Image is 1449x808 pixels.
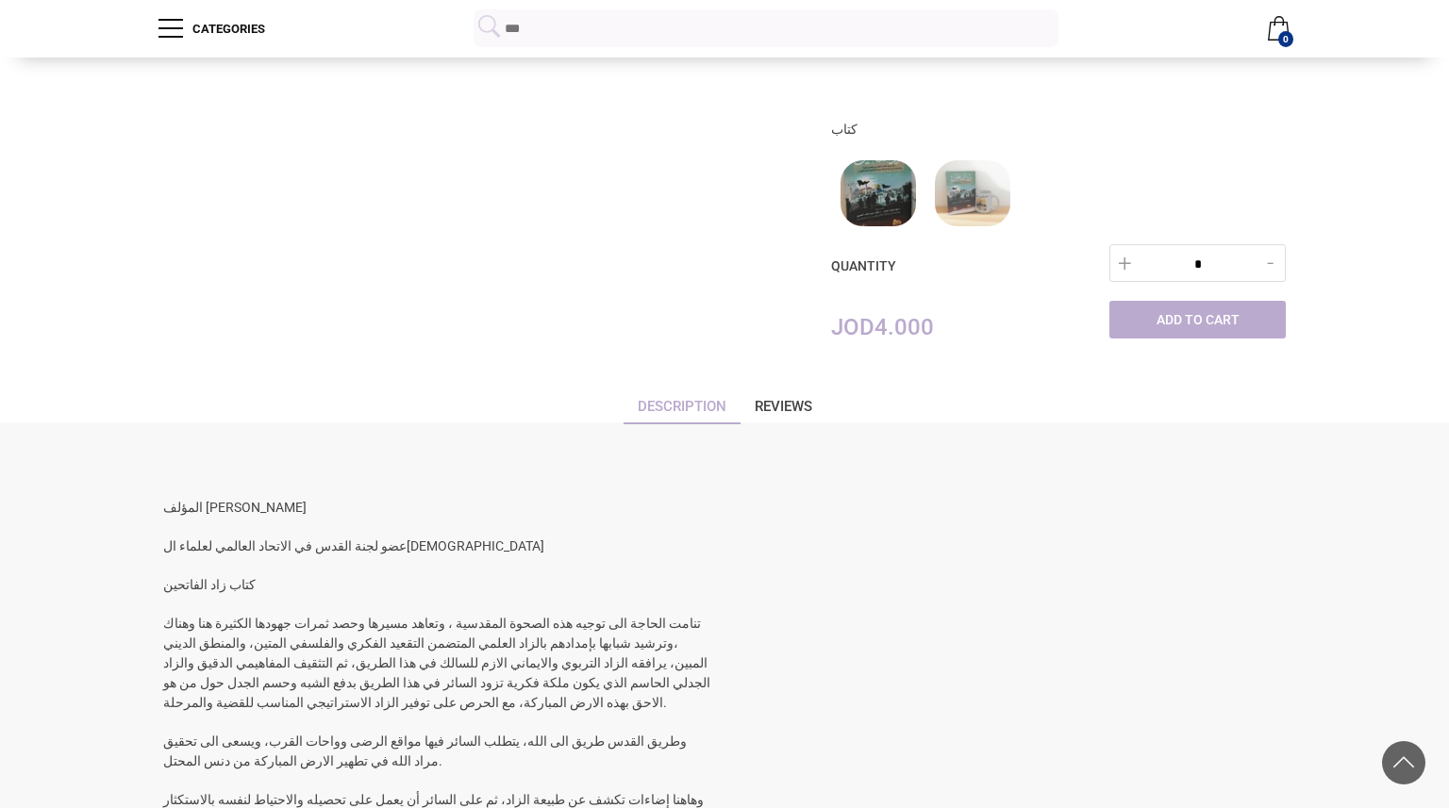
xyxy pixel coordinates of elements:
[624,396,741,424] a: Description
[163,536,713,556] p: عضو لجنة القدس في الاتحاد العالمي لعلماء ال[DEMOGRAPHIC_DATA]
[163,614,713,713] p: تنامت الحاجة الى توجيه هذه الصحوة المقدسية ، وتعاهد مسيرها وحصد ثمرات جهودها الكثيرة هنا وهناك ،و...
[831,112,858,146] span: كتاب
[831,258,896,273] strong: Quantity
[935,160,1010,226] div: كتاب مع كوب
[741,396,826,424] a: Reviews
[163,732,713,771] p: وطريق القدس طريق الى الله، يتطلب السائر فيها مواقع الرضى وواحات القرب، ويسعى الى تحقيق مراد الله ...
[1109,301,1286,338] a: Add to Cart
[163,575,713,595] p: كتاب زاد الفاتحين
[1260,245,1282,283] div: -
[831,314,934,340] span: JOD4.000
[841,160,916,226] div: كتاب
[1114,245,1136,283] div: +
[1278,31,1293,47] strong: 0
[163,498,713,518] p: المؤلف [PERSON_NAME]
